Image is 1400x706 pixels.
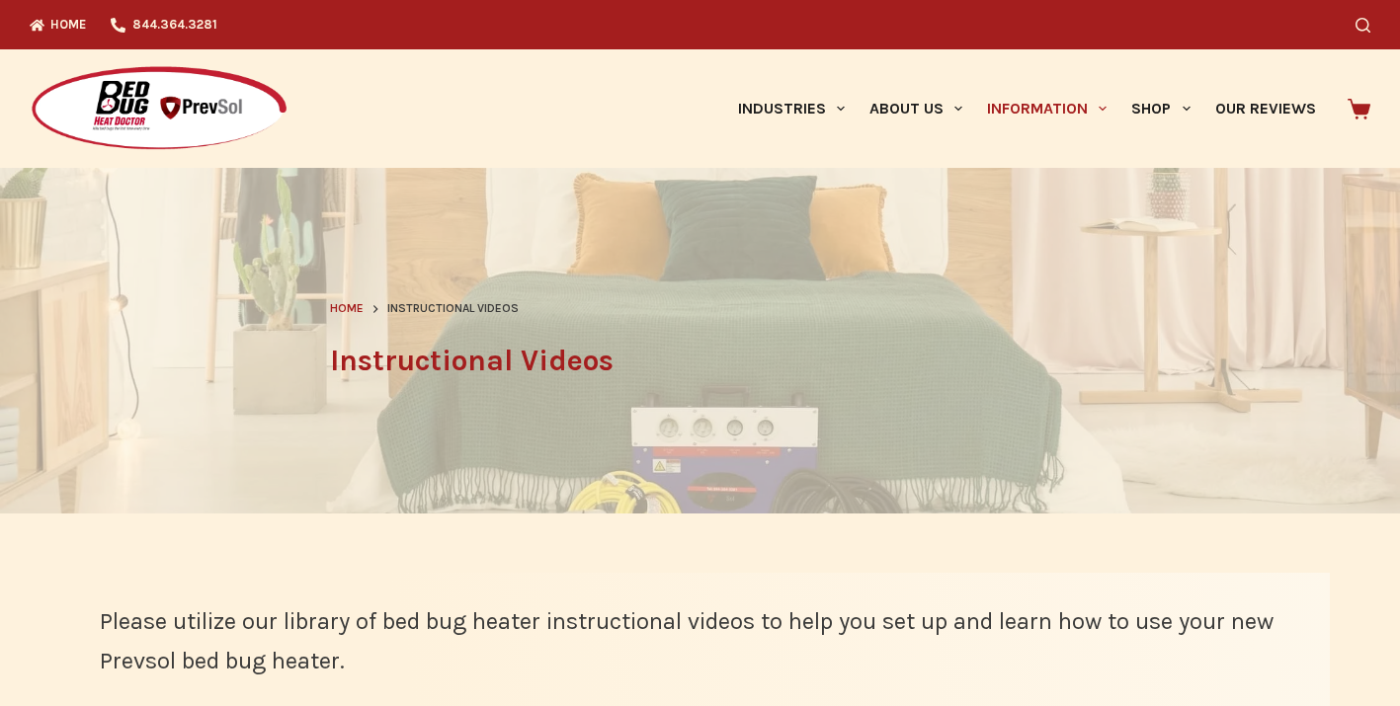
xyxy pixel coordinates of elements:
a: Our Reviews [1202,49,1328,168]
a: About Us [857,49,974,168]
a: Home [330,299,364,319]
a: Industries [725,49,857,168]
button: Search [1356,18,1370,33]
a: Shop [1119,49,1202,168]
a: Information [975,49,1119,168]
nav: Primary [725,49,1328,168]
h1: Instructional Videos [330,339,1071,383]
img: Prevsol/Bed Bug Heat Doctor [30,65,288,153]
span: Instructional Videos [387,299,519,319]
span: Home [330,301,364,315]
p: Please utilize our library of bed bug heater instructional videos to help you set up and learn ho... [100,602,1300,680]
